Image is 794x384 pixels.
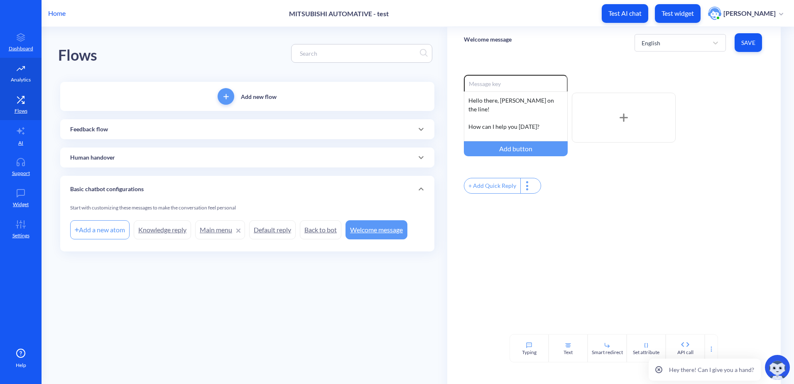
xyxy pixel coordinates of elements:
[16,362,26,369] span: Help
[48,8,66,18] p: Home
[592,349,623,356] div: Smart redirect
[608,9,642,17] p: Test AI chat
[765,355,790,380] img: copilot-icon.svg
[564,349,573,356] div: Text
[464,35,512,44] p: Welcome message
[642,38,660,47] div: English
[464,141,568,156] div: Add button
[704,6,787,21] button: user photo[PERSON_NAME]
[70,204,424,218] div: Start with customizing these messages to make the conversation feel personal
[195,220,245,239] a: Main menu
[464,178,520,193] div: + Add Quick Reply
[464,91,568,141] div: Hello there, [PERSON_NAME] on the line! How can I help you [DATE]?
[241,92,277,101] p: Add new flow
[12,170,30,177] p: Support
[60,119,434,139] div: Feedback flow
[15,107,27,115] p: Flows
[12,232,29,239] p: Settings
[522,349,537,356] div: Typing
[677,349,694,356] div: API call
[669,365,754,374] p: Hey there! Can I give you a hand?
[346,220,407,239] a: Welcome message
[13,201,29,208] p: Widget
[249,220,296,239] a: Default reply
[60,148,434,167] div: Human handover
[300,220,341,239] a: Back to bot
[18,139,23,147] p: AI
[70,220,130,239] div: Add a new atom
[134,220,191,239] a: Knowledge reply
[602,4,648,23] button: Test AI chat
[662,9,694,17] p: Test widget
[9,45,33,52] p: Dashboard
[741,39,755,47] span: Save
[70,125,108,134] p: Feedback flow
[655,4,701,23] button: Test widget
[723,9,776,18] p: [PERSON_NAME]
[464,75,568,91] input: Message key
[708,7,721,20] img: user photo
[70,153,115,162] p: Human handover
[70,185,144,194] p: Basic chatbot configurations
[60,176,434,202] div: Basic chatbot configurations
[58,44,97,67] div: Flows
[296,49,420,58] input: Search
[218,88,234,105] button: add
[735,33,762,52] button: Save
[11,76,31,84] p: Analytics
[289,10,389,17] p: MITSUBISHI AUTOMATIVE - test
[633,349,659,356] div: Set attribute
